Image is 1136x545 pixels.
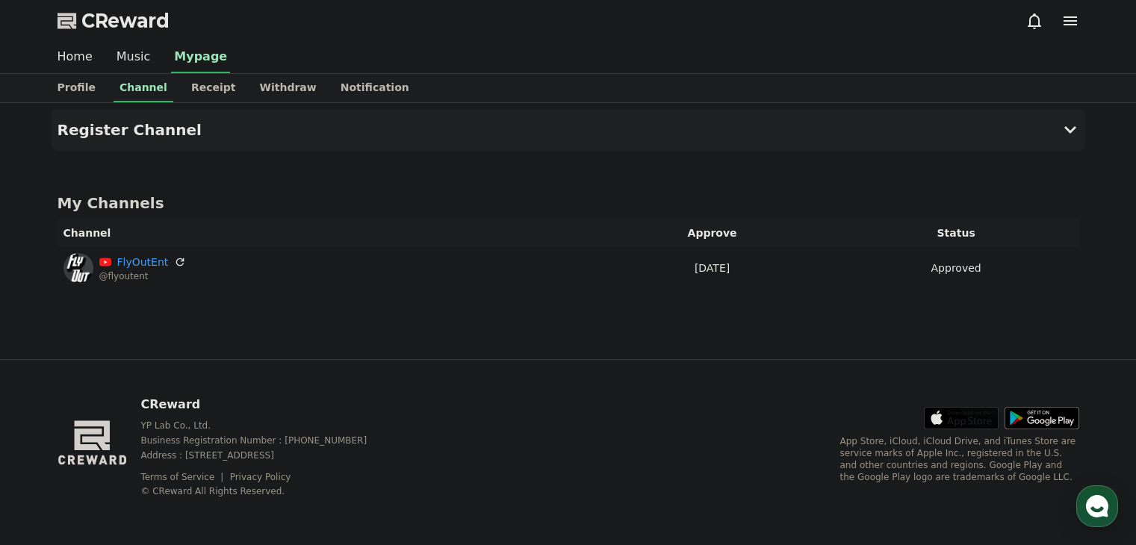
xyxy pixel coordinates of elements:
[117,255,169,270] a: FlyOutEnt
[834,219,1079,247] th: Status
[114,74,173,102] a: Channel
[52,109,1085,151] button: Register Channel
[591,219,833,247] th: Approve
[105,42,163,73] a: Music
[329,74,421,102] a: Notification
[81,9,170,33] span: CReward
[58,122,202,138] h4: Register Channel
[46,74,108,102] a: Profile
[140,485,391,497] p: © CReward All Rights Reserved.
[171,42,230,73] a: Mypage
[140,396,391,414] p: CReward
[140,435,391,446] p: Business Registration Number : [PHONE_NUMBER]
[140,449,391,461] p: Address : [STREET_ADDRESS]
[140,472,226,482] a: Terms of Service
[99,270,187,282] p: @flyoutent
[58,9,170,33] a: CReward
[58,219,592,247] th: Channel
[46,42,105,73] a: Home
[230,472,291,482] a: Privacy Policy
[58,193,1079,214] h4: My Channels
[179,74,248,102] a: Receipt
[597,261,827,276] p: [DATE]
[931,261,981,276] p: Approved
[247,74,328,102] a: Withdraw
[840,435,1079,483] p: App Store, iCloud, iCloud Drive, and iTunes Store are service marks of Apple Inc., registered in ...
[63,253,93,283] img: FlyOutEnt
[140,420,391,432] p: YP Lab Co., Ltd.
